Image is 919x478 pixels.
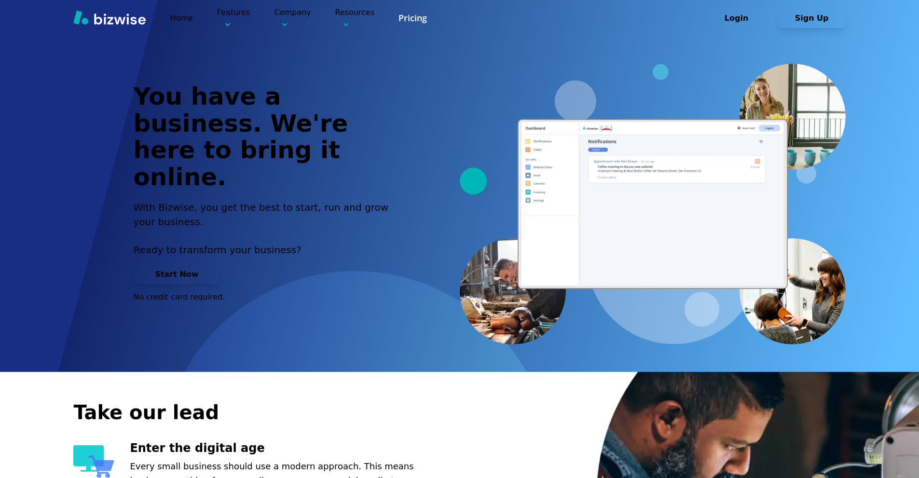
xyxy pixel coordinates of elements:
[130,440,435,456] h3: Enter the digital age
[133,243,399,257] p: Ready to transform your business?
[398,12,427,24] a: Pricing
[703,14,778,23] a: Login
[133,83,399,191] h1: You have a business. We're here to bring it online.
[703,9,770,28] button: Login
[778,14,846,23] a: Sign Up
[73,10,146,25] img: Bizwise Logo
[217,7,250,29] p: Features
[73,399,797,425] h2: Take our lead
[335,7,375,29] p: Resources
[133,292,399,302] p: No credit card required.
[778,9,846,28] button: Sign Up
[133,265,220,284] button: Start Now
[274,7,311,29] p: Company
[133,270,220,279] a: Start Now
[170,14,192,23] a: Home
[73,445,114,478] img: Enter the digital age Icon
[133,200,399,229] h2: With Bizwise, you get the best to start, run and grow your business.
